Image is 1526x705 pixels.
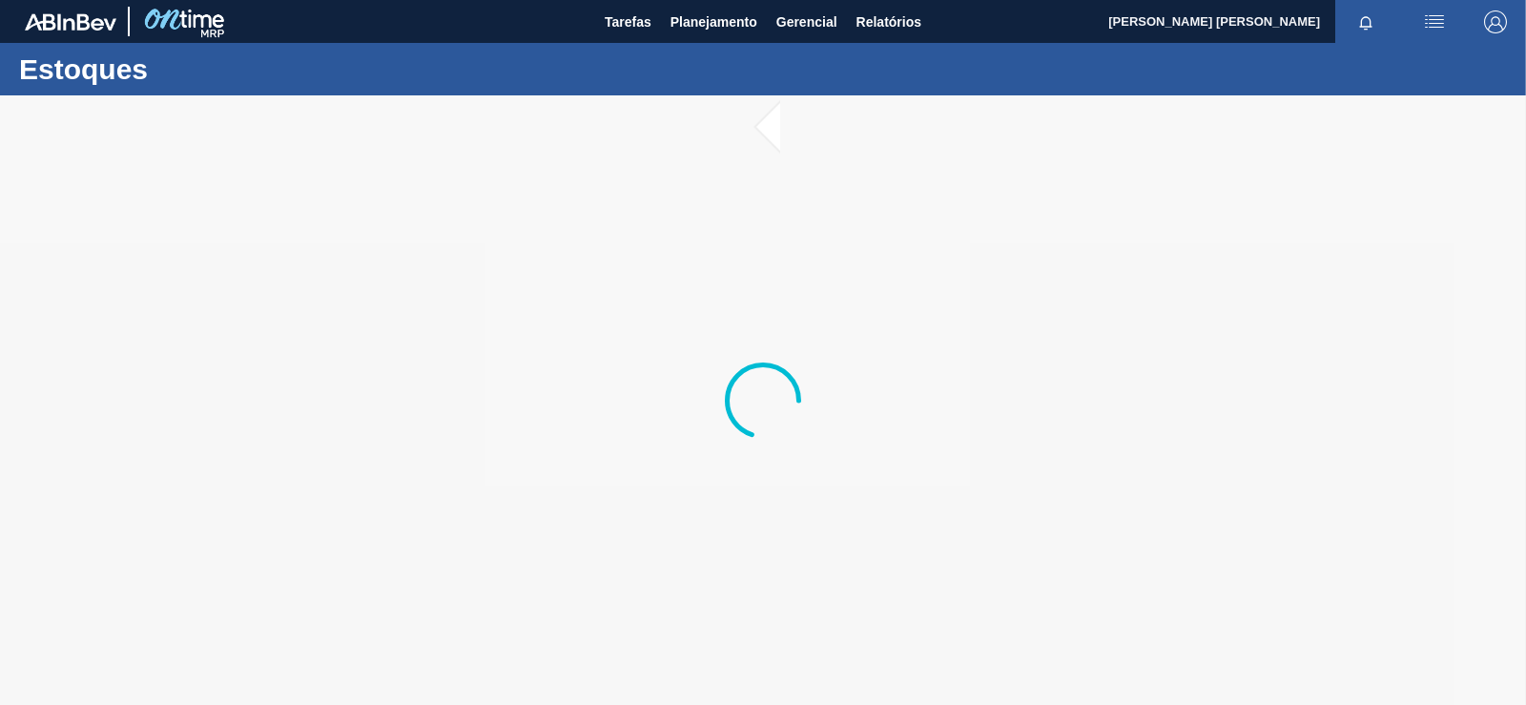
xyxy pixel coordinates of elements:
[25,13,116,31] img: TNhmsLtSVTkK8tSr43FrP2fwEKptu5GPRR3wAAAABJRU5ErkJggg==
[1423,10,1446,33] img: userActions
[19,58,358,80] h1: Estoques
[670,10,757,33] span: Planejamento
[605,10,651,33] span: Tarefas
[1484,10,1507,33] img: Logout
[776,10,837,33] span: Gerencial
[1335,9,1396,35] button: Notificações
[856,10,921,33] span: Relatórios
